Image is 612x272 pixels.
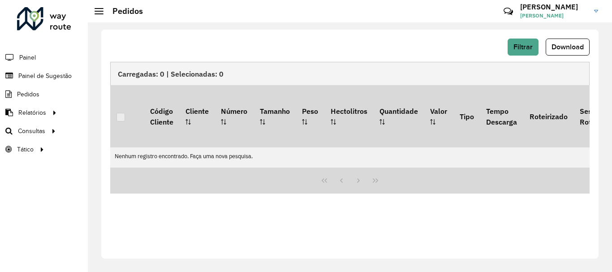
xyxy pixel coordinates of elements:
[110,62,590,85] div: Carregadas: 0 | Selecionadas: 0
[324,85,373,147] th: Hectolitros
[520,12,587,20] span: [PERSON_NAME]
[103,6,143,16] h2: Pedidos
[144,85,179,147] th: Código Cliente
[513,43,533,51] span: Filtrar
[520,3,587,11] h3: [PERSON_NAME]
[453,85,480,147] th: Tipo
[508,39,539,56] button: Filtrar
[179,85,215,147] th: Cliente
[296,85,324,147] th: Peso
[424,85,453,147] th: Valor
[18,71,72,81] span: Painel de Sugestão
[18,126,45,136] span: Consultas
[19,53,36,62] span: Painel
[552,43,584,51] span: Download
[18,108,46,117] span: Relatórios
[546,39,590,56] button: Download
[17,90,39,99] span: Pedidos
[480,85,523,147] th: Tempo Descarga
[523,85,573,147] th: Roteirizado
[373,85,424,147] th: Quantidade
[215,85,254,147] th: Número
[499,2,518,21] a: Contato Rápido
[254,85,296,147] th: Tamanho
[17,145,34,154] span: Tático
